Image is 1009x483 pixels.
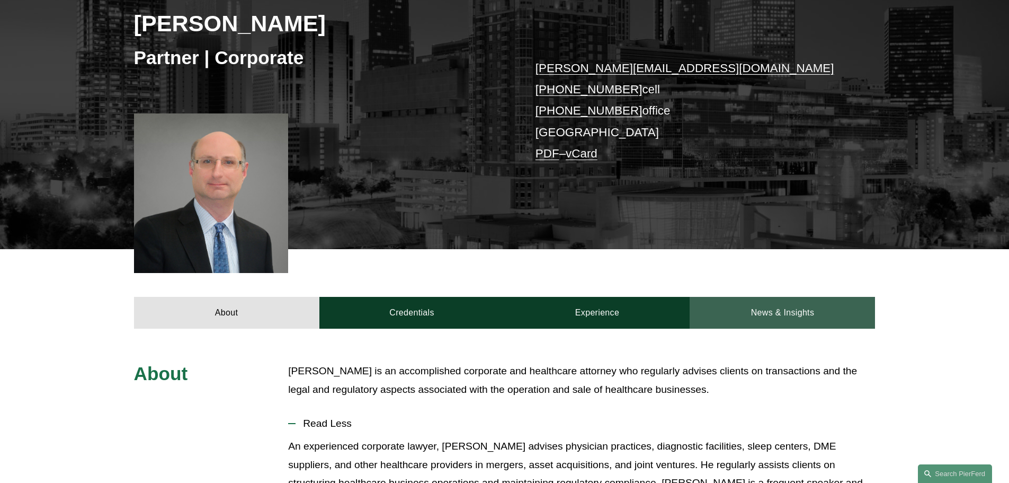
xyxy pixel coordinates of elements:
[319,297,505,329] a: Credentials
[535,62,834,75] a: [PERSON_NAME][EMAIL_ADDRESS][DOMAIN_NAME]
[134,46,505,69] h3: Partner | Corporate
[296,418,875,429] span: Read Less
[288,362,875,399] p: [PERSON_NAME] is an accomplished corporate and healthcare attorney who regularly advises clients ...
[134,363,188,384] span: About
[505,297,690,329] a: Experience
[288,410,875,437] button: Read Less
[134,10,505,37] h2: [PERSON_NAME]
[535,104,642,117] a: [PHONE_NUMBER]
[535,147,559,160] a: PDF
[535,83,642,96] a: [PHONE_NUMBER]
[918,464,992,483] a: Search this site
[690,297,875,329] a: News & Insights
[134,297,319,329] a: About
[566,147,597,160] a: vCard
[535,58,844,165] p: cell office [GEOGRAPHIC_DATA] –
